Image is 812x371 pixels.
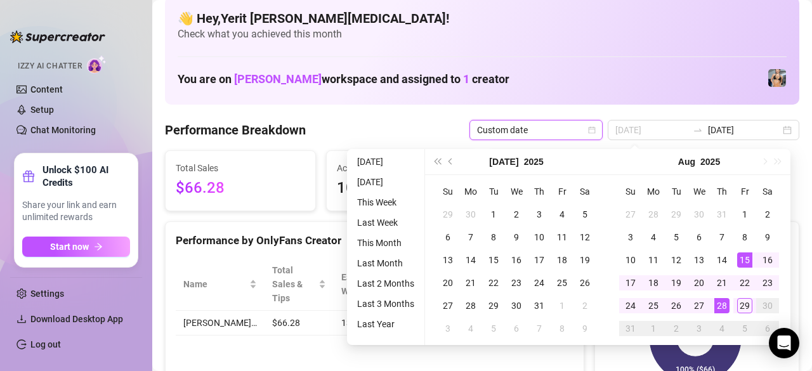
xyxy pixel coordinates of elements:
[710,271,733,294] td: 2025-08-21
[665,317,688,340] td: 2025-09-02
[554,298,570,313] div: 1
[693,125,703,135] span: to
[573,249,596,271] td: 2025-07-19
[532,275,547,290] div: 24
[528,317,551,340] td: 2025-08-07
[619,226,642,249] td: 2025-08-03
[642,271,665,294] td: 2025-08-18
[646,207,661,222] div: 28
[619,203,642,226] td: 2025-07-27
[265,258,334,311] th: Total Sales & Tips
[176,176,305,200] span: $66.28
[505,203,528,226] td: 2025-07-02
[710,249,733,271] td: 2025-08-14
[646,321,661,336] div: 1
[577,275,593,290] div: 26
[352,235,419,251] li: This Month
[554,275,570,290] div: 25
[554,230,570,245] div: 11
[760,252,775,268] div: 16
[573,271,596,294] td: 2025-07-26
[669,275,684,290] div: 19
[768,69,786,87] img: Veronica
[334,311,407,335] td: 13.5 h
[573,180,596,203] th: Sa
[619,180,642,203] th: Su
[532,207,547,222] div: 3
[459,203,482,226] td: 2025-06-30
[642,249,665,271] td: 2025-08-11
[708,123,780,137] input: End date
[18,60,82,72] span: Izzy AI Chatter
[665,180,688,203] th: Tu
[183,277,247,291] span: Name
[482,180,505,203] th: Tu
[505,249,528,271] td: 2025-07-16
[22,237,130,257] button: Start nowarrow-right
[505,180,528,203] th: We
[688,294,710,317] td: 2025-08-27
[554,321,570,336] div: 8
[234,72,322,86] span: [PERSON_NAME]
[528,226,551,249] td: 2025-07-10
[459,226,482,249] td: 2025-07-07
[688,249,710,271] td: 2025-08-13
[509,321,524,336] div: 6
[737,298,752,313] div: 29
[669,321,684,336] div: 2
[352,296,419,311] li: Last 3 Months
[486,230,501,245] div: 8
[440,252,455,268] div: 13
[444,149,458,174] button: Previous month (PageUp)
[756,317,779,340] td: 2025-09-06
[459,317,482,340] td: 2025-08-04
[688,180,710,203] th: We
[710,226,733,249] td: 2025-08-07
[760,207,775,222] div: 2
[505,294,528,317] td: 2025-07-30
[573,294,596,317] td: 2025-08-02
[646,275,661,290] div: 18
[463,230,478,245] div: 7
[623,275,638,290] div: 17
[178,72,509,86] h1: You are on workspace and assigned to creator
[505,317,528,340] td: 2025-08-06
[733,317,756,340] td: 2025-09-05
[352,316,419,332] li: Last Year
[551,271,573,294] td: 2025-07-25
[440,321,455,336] div: 3
[714,298,730,313] div: 28
[352,276,419,291] li: Last 2 Months
[176,232,573,249] div: Performance by OnlyFans Creator
[588,126,596,134] span: calendar
[665,226,688,249] td: 2025-08-05
[524,149,544,174] button: Choose a year
[737,230,752,245] div: 8
[691,321,707,336] div: 3
[619,317,642,340] td: 2025-08-31
[463,72,469,86] span: 1
[646,230,661,245] div: 4
[436,249,459,271] td: 2025-07-13
[352,154,419,169] li: [DATE]
[165,121,306,139] h4: Performance Breakdown
[337,176,466,200] span: 101
[714,321,730,336] div: 4
[87,55,107,74] img: AI Chatter
[710,203,733,226] td: 2025-07-31
[436,226,459,249] td: 2025-07-06
[691,207,707,222] div: 30
[642,180,665,203] th: Mo
[769,328,799,358] div: Open Intercom Messenger
[669,207,684,222] div: 29
[733,249,756,271] td: 2025-08-15
[737,275,752,290] div: 22
[463,321,478,336] div: 4
[528,249,551,271] td: 2025-07-17
[176,311,265,335] td: [PERSON_NAME]…
[30,105,54,115] a: Setup
[665,271,688,294] td: 2025-08-19
[50,242,89,252] span: Start now
[509,298,524,313] div: 30
[688,271,710,294] td: 2025-08-20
